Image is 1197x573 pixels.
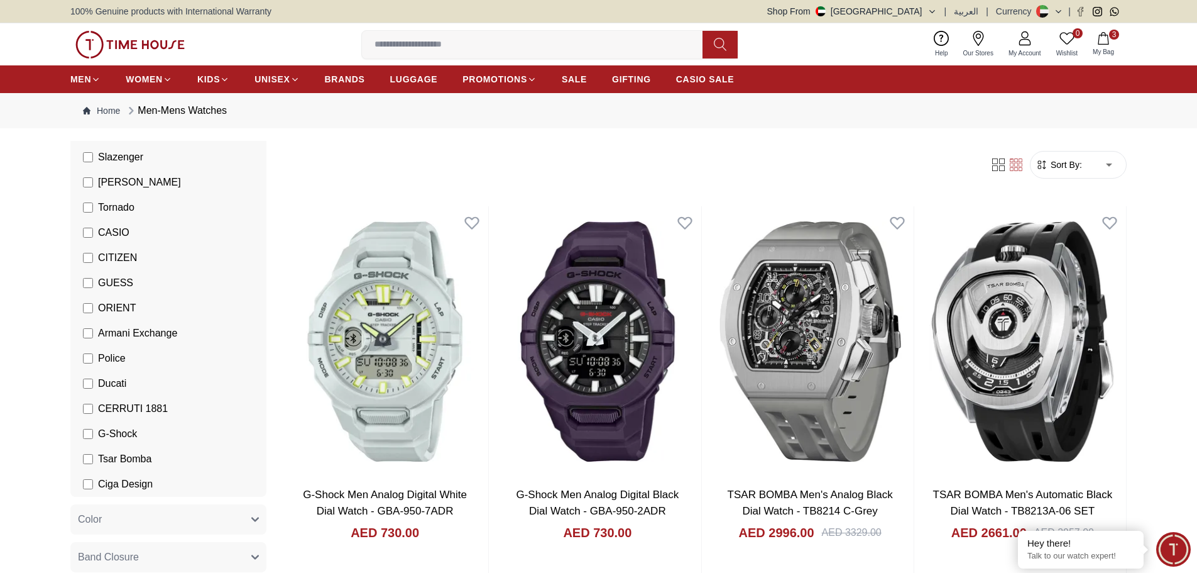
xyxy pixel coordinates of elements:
[83,429,93,439] input: G-Shock
[707,206,914,477] img: TSAR BOMBA Men's Analog Black Dial Watch - TB8214 C-Grey
[1088,47,1119,57] span: My Bag
[75,31,185,58] img: ...
[1156,532,1191,567] div: Chat Widget
[1085,30,1122,59] button: 3My Bag
[78,550,139,565] span: Band Closure
[816,6,826,16] img: United Arab Emirates
[562,73,587,86] span: SALE
[325,73,365,86] span: BRANDS
[1027,537,1134,550] div: Hey there!
[83,454,93,464] input: Tsar Bomba
[83,177,93,187] input: [PERSON_NAME]
[78,512,102,527] span: Color
[98,452,151,467] span: Tsar Bomba
[125,103,227,118] div: Men-Mens Watches
[676,73,735,86] span: CASIO SALE
[98,175,181,190] span: [PERSON_NAME]
[254,73,290,86] span: UNISEX
[303,489,467,517] a: G-Shock Men Analog Digital White Dial Watch - GBA-950-7ADR
[83,253,93,263] input: CITIZEN
[1027,551,1134,562] p: Talk to our watch expert!
[1048,159,1082,171] span: Sort By:
[83,479,93,489] input: Ciga Design
[956,28,1001,60] a: Our Stores
[919,206,1126,477] img: TSAR BOMBA Men's Automatic Black Dial Watch - TB8213A-06 SET
[1003,48,1046,58] span: My Account
[98,376,126,391] span: Ducati
[1110,7,1119,16] a: Whatsapp
[98,225,129,240] span: CASIO
[1034,525,1094,540] div: AED 2957.00
[1036,159,1082,171] button: Sort By:
[986,5,988,18] span: |
[83,303,93,313] input: ORIENT
[126,68,172,91] a: WOMEN
[197,73,220,86] span: KIDS
[563,524,631,542] h4: AED 730.00
[1049,28,1085,60] a: 0Wishlist
[98,275,133,291] span: GUESS
[930,48,953,58] span: Help
[83,278,93,288] input: GUESS
[954,5,978,18] button: العربية
[98,301,136,316] span: ORIENT
[98,351,126,366] span: Police
[351,524,419,542] h4: AED 730.00
[83,203,93,213] input: Tornado
[944,5,947,18] span: |
[98,401,168,416] span: CERRUTI 1881
[1051,48,1083,58] span: Wishlist
[83,404,93,414] input: CERRUTI 1881
[83,152,93,162] input: Slazenger
[83,328,93,338] input: Armani Exchange
[462,73,527,86] span: PROMOTIONS
[612,73,651,86] span: GIFTING
[254,68,299,91] a: UNISEX
[1076,7,1085,16] a: Facebook
[1109,30,1119,40] span: 3
[996,5,1037,18] div: Currency
[126,73,163,86] span: WOMEN
[516,489,679,517] a: G-Shock Men Analog Digital Black Dial Watch - GBA-950-2ADR
[98,150,143,165] span: Slazenger
[767,5,937,18] button: Shop From[GEOGRAPHIC_DATA]
[958,48,998,58] span: Our Stores
[70,68,101,91] a: MEN
[390,73,438,86] span: LUGGAGE
[83,353,93,364] input: Police
[98,477,153,492] span: Ciga Design
[676,68,735,91] a: CASIO SALE
[562,68,587,91] a: SALE
[70,5,271,18] span: 100% Genuine products with International Warranty
[281,206,488,477] img: G-Shock Men Analog Digital White Dial Watch - GBA-950-7ADR
[738,524,814,542] h4: AED 2996.00
[70,504,266,535] button: Color
[933,489,1113,517] a: TSAR BOMBA Men's Automatic Black Dial Watch - TB8213A-06 SET
[325,68,365,91] a: BRANDS
[494,206,701,477] img: G-Shock Men Analog Digital Black Dial Watch - GBA-950-2ADR
[83,228,93,238] input: CASIO
[70,73,91,86] span: MEN
[927,28,956,60] a: Help
[98,426,137,442] span: G-Shock
[83,379,93,389] input: Ducati
[1068,5,1071,18] span: |
[98,326,177,341] span: Armani Exchange
[390,68,438,91] a: LUGGAGE
[951,524,1027,542] h4: AED 2661.00
[70,93,1127,128] nav: Breadcrumb
[98,200,134,215] span: Tornado
[462,68,537,91] a: PROMOTIONS
[612,68,651,91] a: GIFTING
[728,489,893,517] a: TSAR BOMBA Men's Analog Black Dial Watch - TB8214 C-Grey
[1093,7,1102,16] a: Instagram
[197,68,229,91] a: KIDS
[83,104,120,117] a: Home
[70,542,266,572] button: Band Closure
[98,250,137,265] span: CITIZEN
